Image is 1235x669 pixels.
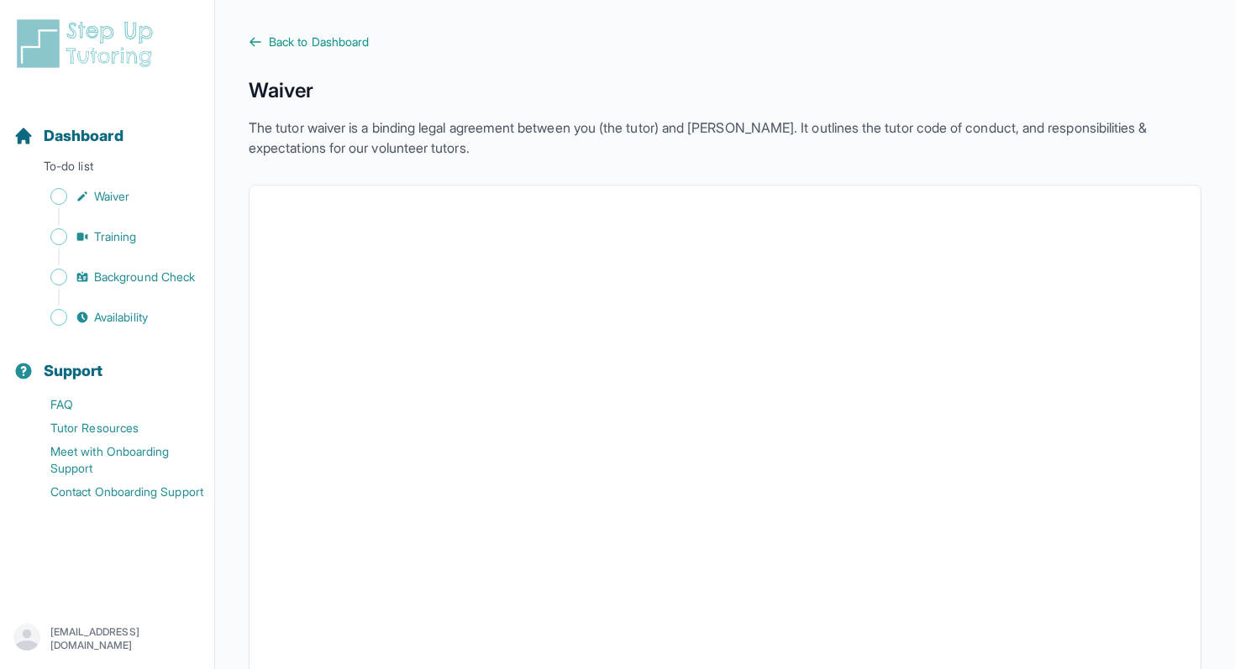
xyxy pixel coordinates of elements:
[13,306,214,329] a: Availability
[7,97,208,154] button: Dashboard
[94,188,129,205] span: Waiver
[13,185,214,208] a: Waiver
[13,440,214,480] a: Meet with Onboarding Support
[13,17,163,71] img: logo
[13,624,201,654] button: [EMAIL_ADDRESS][DOMAIN_NAME]
[13,416,214,440] a: Tutor Resources
[13,225,214,248] a: Training
[13,124,123,148] a: Dashboard
[249,77,1201,104] h1: Waiver
[44,124,123,148] span: Dashboard
[249,118,1201,158] p: The tutor waiver is a binding legal agreement between you (the tutor) and [PERSON_NAME]. It outli...
[94,309,148,326] span: Availability
[269,34,369,50] span: Back to Dashboard
[50,625,201,652] p: [EMAIL_ADDRESS][DOMAIN_NAME]
[7,332,208,389] button: Support
[94,269,195,285] span: Background Check
[13,265,214,289] a: Background Check
[7,158,208,181] p: To-do list
[13,480,214,504] a: Contact Onboarding Support
[13,393,214,416] a: FAQ
[249,34,1201,50] a: Back to Dashboard
[44,359,103,383] span: Support
[94,228,137,245] span: Training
